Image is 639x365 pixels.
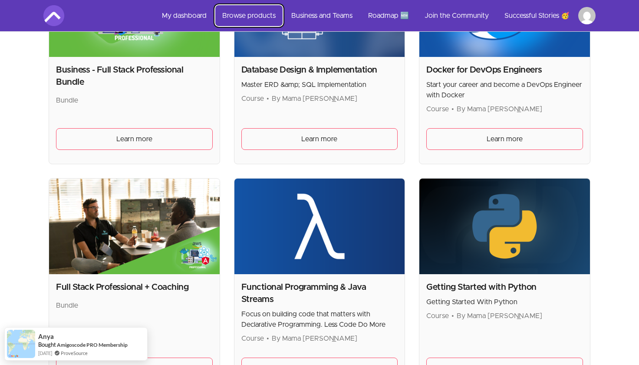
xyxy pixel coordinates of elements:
[457,312,542,319] span: By Mama [PERSON_NAME]
[426,106,449,113] span: Course
[272,95,357,102] span: By Mama [PERSON_NAME]
[241,64,398,76] h2: Database Design & Implementation
[426,128,583,150] a: Learn more
[426,312,449,319] span: Course
[272,335,357,342] span: By Mama [PERSON_NAME]
[56,64,213,88] h2: Business - Full Stack Professional Bundle
[361,5,416,26] a: Roadmap 🆕
[234,179,405,275] img: Product image for Functional Programming & Java Streams
[426,297,583,307] p: Getting Started With Python
[116,134,152,144] span: Learn more
[241,80,398,90] p: Master ERD &amp; SQL Implementation
[38,333,54,340] span: Anya
[61,349,88,357] a: ProveSource
[56,128,213,150] a: Learn more
[49,179,220,275] img: Product image for Full Stack Professional + Coaching
[7,330,35,358] img: provesource social proof notification image
[284,5,359,26] a: Business and Teams
[43,5,64,26] img: Amigoscode logo
[155,5,214,26] a: My dashboard
[215,5,283,26] a: Browse products
[419,179,590,275] img: Product image for Getting Started with Python
[457,106,542,113] span: By Mama [PERSON_NAME]
[38,341,56,348] span: Bought
[301,134,337,144] span: Learn more
[426,80,583,100] p: Start your career and become a DevOps Engineer with Docker
[487,134,523,144] span: Learn more
[426,64,583,76] h2: Docker for DevOps Engineers
[241,95,264,102] span: Course
[155,5,596,26] nav: Main
[241,128,398,150] a: Learn more
[56,281,213,293] h2: Full Stack Professional + Coaching
[497,5,576,26] a: Successful Stories 🥳
[578,7,596,24] img: Profile image for Tapiwa Konga
[241,281,398,305] h2: Functional Programming & Java Streams
[451,106,454,113] span: •
[56,302,78,309] span: Bundle
[38,349,52,357] span: [DATE]
[418,5,496,26] a: Join the Community
[267,335,269,342] span: •
[451,312,454,319] span: •
[57,342,128,348] a: Amigoscode PRO Membership
[267,95,269,102] span: •
[241,309,398,330] p: Focus on building code that matters with Declarative Programming. Less Code Do More
[56,97,78,104] span: Bundle
[241,335,264,342] span: Course
[426,281,583,293] h2: Getting Started with Python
